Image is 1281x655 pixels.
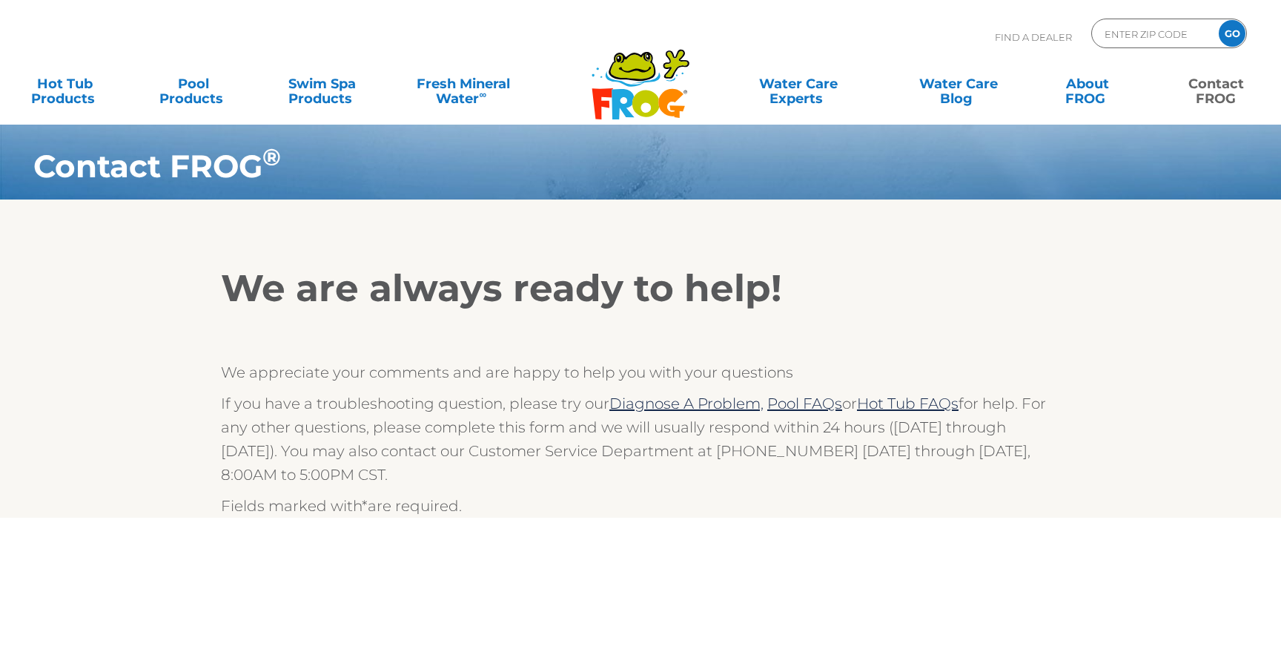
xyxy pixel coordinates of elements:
a: Pool FAQs [767,395,842,412]
a: Hot TubProducts [15,69,115,99]
h1: Contact FROG [33,148,1144,184]
sup: ® [262,143,281,171]
a: Swim SpaProducts [272,69,372,99]
p: Find A Dealer [995,19,1072,56]
a: Diagnose A Problem, [609,395,764,412]
p: We appreciate your comments and are happy to help you with your questions [221,361,1060,384]
a: Water CareBlog [909,69,1009,99]
a: PoolProducts [144,69,244,99]
a: Hot Tub FAQs [857,395,959,412]
a: AboutFROG [1037,69,1137,99]
p: Fields marked with are required. [221,494,1060,518]
img: Frog Products Logo [583,30,698,120]
input: GO [1219,20,1245,47]
a: Fresh MineralWater∞ [401,69,526,99]
p: If you have a troubleshooting question, please try our or for help. For any other questions, plea... [221,392,1060,487]
a: Water CareExperts [718,69,880,99]
a: ContactFROG [1166,69,1266,99]
sup: ∞ [479,88,486,100]
h2: We are always ready to help! [221,266,1060,311]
